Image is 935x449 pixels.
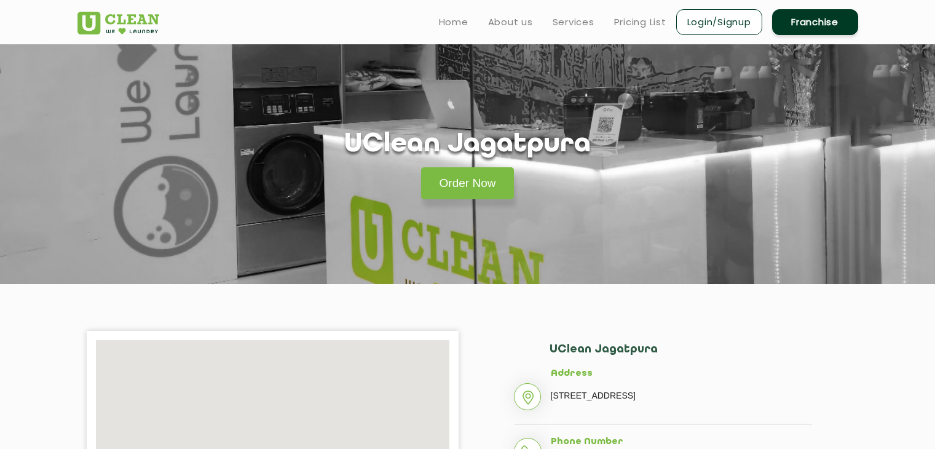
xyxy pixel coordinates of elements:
h2: UClean Jagatpura [550,343,812,368]
a: Services [553,15,594,30]
a: Home [439,15,468,30]
h5: Phone Number [551,437,812,448]
a: About us [488,15,533,30]
a: Pricing List [614,15,666,30]
a: Order Now [421,167,515,199]
h1: UClean Jagatpura [344,129,591,161]
img: UClean Laundry and Dry Cleaning [77,12,159,34]
a: Franchise [772,9,858,35]
p: [STREET_ADDRESS] [551,386,812,405]
a: Login/Signup [676,9,762,35]
h5: Address [551,368,812,379]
